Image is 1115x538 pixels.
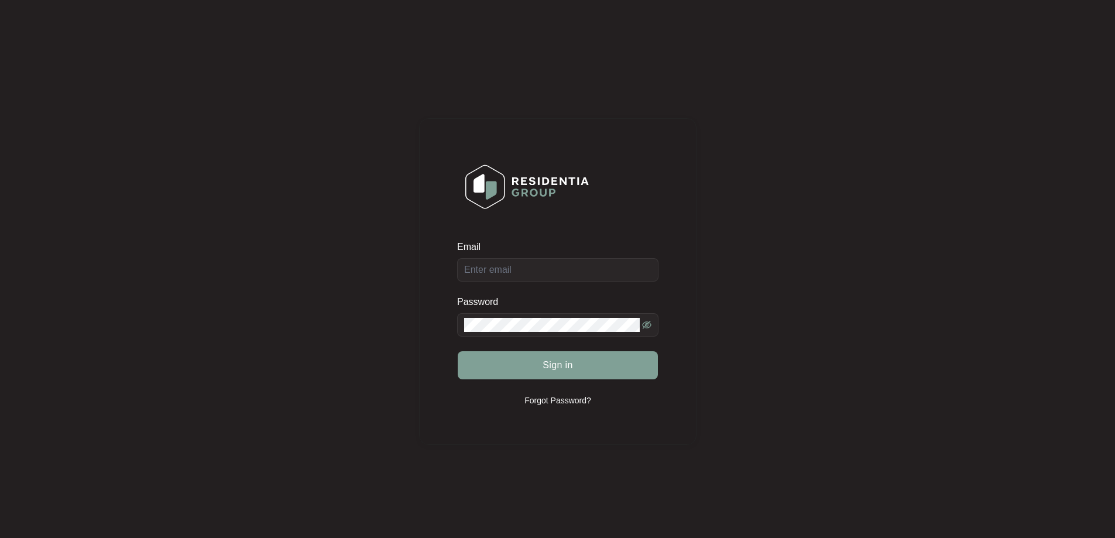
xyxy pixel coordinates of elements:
[464,318,640,332] input: Password
[458,351,658,379] button: Sign in
[543,358,573,372] span: Sign in
[458,157,596,217] img: Login Logo
[642,320,651,330] span: eye-invisible
[457,241,489,253] label: Email
[457,296,507,308] label: Password
[524,395,591,406] p: Forgot Password?
[457,258,658,282] input: Email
